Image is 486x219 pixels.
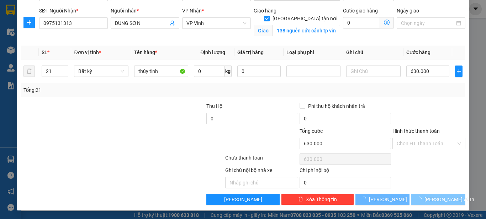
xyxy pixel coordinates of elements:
span: Xóa Thông tin [306,195,337,203]
div: Tổng: 21 [23,86,188,94]
span: Bất kỳ [78,66,124,77]
span: Tổng cước [300,128,323,134]
span: VP Vinh [186,18,247,28]
span: [PERSON_NAME] [369,195,407,203]
span: user-add [169,20,175,26]
button: [PERSON_NAME] [206,194,279,205]
span: loading [361,197,369,202]
th: Ghi chú [343,46,403,59]
span: plus [455,68,462,74]
span: Giá trị hàng [237,49,264,55]
span: Thu Hộ [206,103,222,109]
span: Giao [254,25,273,36]
button: [PERSON_NAME] và In [411,194,465,205]
span: VP Nhận [182,8,202,14]
div: Chưa thanh toán [224,154,299,166]
input: Ngày giao [401,19,455,27]
div: Người nhận [111,7,179,15]
label: Cước giao hàng [343,8,378,14]
span: dollar-circle [384,20,390,25]
span: Cước hàng [406,49,430,55]
label: Ngày giao [397,8,419,14]
span: Tên hàng [134,49,157,55]
span: loading [417,197,424,202]
span: delete [298,197,303,202]
span: [PERSON_NAME] và In [424,195,474,203]
div: Chi phí nội bộ [300,166,391,177]
input: Giao tận nơi [273,25,340,36]
span: [GEOGRAPHIC_DATA] tận nơi [270,15,340,22]
button: deleteXóa Thông tin [281,194,354,205]
span: kg [224,66,232,77]
span: Giao hàng [254,8,276,14]
input: Nhập ghi chú [225,177,298,188]
div: SĐT Người Nhận [39,7,108,15]
input: Cước giao hàng [343,17,380,28]
span: SL [42,49,47,55]
label: Hình thức thanh toán [392,128,440,134]
div: Ghi chú nội bộ nhà xe [225,166,298,177]
input: VD: Bàn, Ghế [134,66,188,77]
span: plus [24,20,35,25]
button: delete [23,66,35,77]
input: 0 [237,66,281,77]
button: plus [23,17,35,28]
span: Phí thu hộ khách nhận trả [305,102,368,110]
span: [PERSON_NAME] [224,195,262,203]
button: plus [455,66,463,77]
button: [PERSON_NAME] [355,194,410,205]
th: Loại phụ phí [284,46,343,59]
input: Ghi Chú [346,66,400,77]
span: Đơn vị tính [74,49,101,55]
span: Định lượng [200,49,225,55]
